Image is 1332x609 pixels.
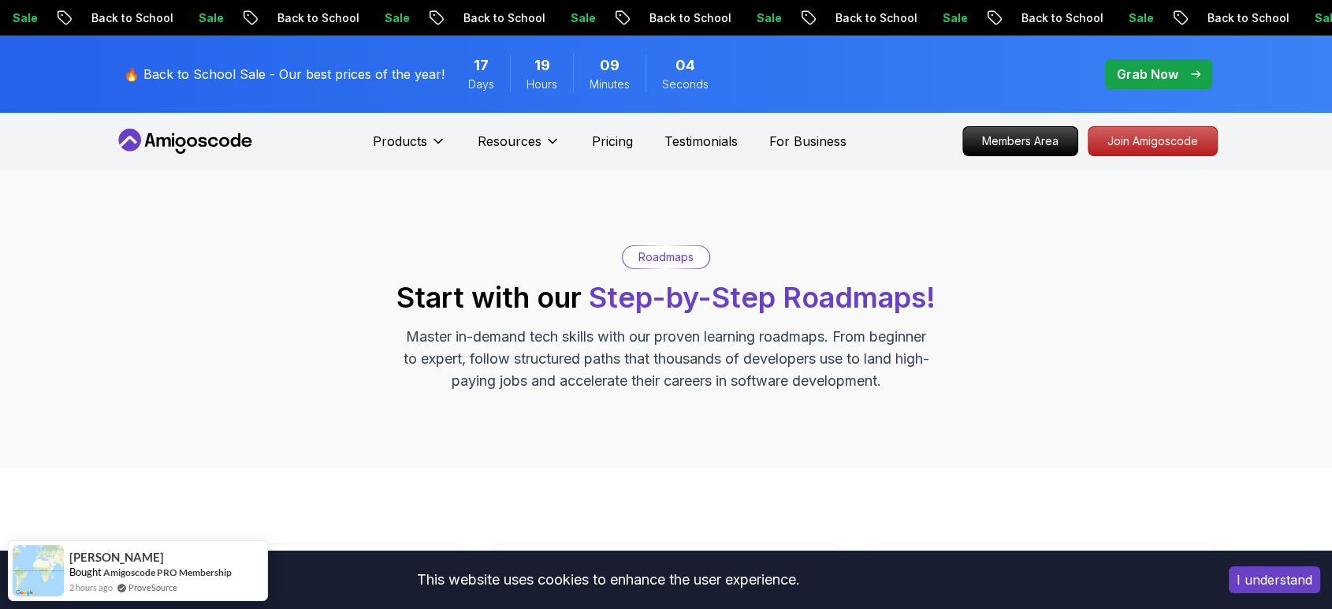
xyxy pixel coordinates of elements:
button: Products [373,132,446,163]
a: Amigoscode PRO Membership [103,566,232,578]
span: Seconds [662,77,709,92]
span: 17 Days [474,54,489,77]
p: Products [373,132,427,151]
p: Back to School [262,10,369,26]
p: Sale [741,10,791,26]
a: Testimonials [664,132,738,151]
span: [PERSON_NAME] [69,551,164,564]
span: 19 Hours [534,54,550,77]
p: Master in-demand tech skills with our proven learning roadmaps. From beginner to expert, follow s... [401,326,931,392]
p: Join Amigoscode [1088,127,1217,155]
p: Sale [369,10,419,26]
span: Hours [526,77,557,92]
a: Join Amigoscode [1088,126,1218,156]
p: Sale [927,10,977,26]
p: 🔥 Back to School Sale - Our best prices of the year! [124,65,445,84]
button: Resources [478,132,560,163]
div: This website uses cookies to enhance the user experience. [12,562,1205,597]
p: Back to School [448,10,555,26]
a: Pricing [592,132,633,151]
p: Sale [1113,10,1163,26]
p: Members Area [963,127,1077,155]
span: 9 Minutes [600,54,619,77]
span: 4 Seconds [675,54,695,77]
span: 2 hours ago [69,581,113,594]
p: Back to School [1192,10,1299,26]
span: Bought [69,566,102,578]
a: Members Area [962,126,1078,156]
p: Sale [555,10,605,26]
p: Back to School [634,10,741,26]
a: ProveSource [128,581,177,594]
p: Back to School [820,10,927,26]
span: Minutes [590,77,630,92]
span: Days [468,77,494,92]
p: Sale [183,10,233,26]
h2: Start with our [396,282,936,313]
img: provesource social proof notification image [13,545,64,596]
button: Accept cookies [1229,566,1320,593]
p: Grab Now [1117,65,1178,84]
p: Resources [478,132,541,151]
p: Roadmaps [638,249,694,265]
p: Back to School [1006,10,1113,26]
a: For Business [769,132,846,151]
span: Step-by-Step Roadmaps! [589,280,936,315]
p: Back to School [76,10,183,26]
